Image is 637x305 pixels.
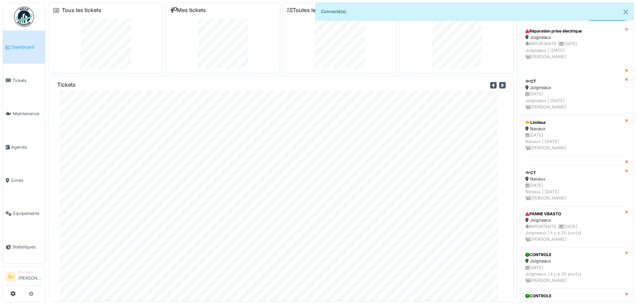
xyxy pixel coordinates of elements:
[525,34,621,41] div: Joigneaux
[12,77,42,84] span: Tickets
[3,64,45,97] a: Tickets
[521,206,625,247] a: PANNE VBASTO Joigneaux IMPORTANTE |[DATE]Joigneaux | Il y a 20 jour(s) [PERSON_NAME]
[3,97,45,130] a: Maintenance
[62,7,101,13] a: Tous les tickets
[18,270,42,284] li: [PERSON_NAME]
[18,270,42,275] div: Manager
[3,164,45,197] a: Zones
[525,182,621,202] div: [DATE] Navaux | [DATE] [PERSON_NAME]
[521,165,625,206] a: CT Navaux [DATE]Navaux | [DATE] [PERSON_NAME]
[525,217,621,223] div: Joigneaux
[3,230,45,263] a: Statistiques
[525,176,621,182] div: Navaux
[14,7,34,27] img: Badge_color-CXgf-gQk.svg
[525,132,621,151] div: [DATE] Navaux | [DATE] [PERSON_NAME]
[287,7,337,13] a: Toutes les tâches
[6,272,16,282] li: BJ
[3,30,45,64] a: Dashboard
[521,74,625,115] a: CT Joigneaux [DATE]Joigneaux | [DATE] [PERSON_NAME]
[6,270,42,286] a: BJ Manager[PERSON_NAME]
[57,82,76,88] h6: Tickets
[521,247,625,288] a: CONTROLE Joigneaux [DATE]Joigneaux | Il y a 20 jour(s) [PERSON_NAME]
[13,110,42,117] span: Maintenance
[525,120,621,126] div: Limiteur
[11,144,42,150] span: Agenda
[525,211,621,217] div: PANNE VBASTO
[12,44,42,50] span: Dashboard
[525,264,621,284] div: [DATE] Joigneaux | Il y a 20 jour(s) [PERSON_NAME]
[525,126,621,132] div: Navaux
[525,28,621,34] div: Réparation prise électrique
[170,7,206,13] a: Mes tickets
[525,84,621,91] div: Joigneaux
[525,252,621,258] div: CONTROLE
[525,41,621,60] div: IMPORTANTE | [DATE] Joigneaux | [DATE] [PERSON_NAME]
[12,244,42,250] span: Statistiques
[525,78,621,84] div: CT
[525,258,621,264] div: Joigneaux
[618,3,633,21] button: Close
[525,223,621,243] div: IMPORTANTE | [DATE] Joigneaux | Il y a 20 jour(s) [PERSON_NAME]
[13,210,42,217] span: Équipements
[525,91,621,110] div: [DATE] Joigneaux | [DATE] [PERSON_NAME]
[315,3,634,20] div: Connecté(e).
[525,170,621,176] div: CT
[11,177,42,183] span: Zones
[3,197,45,230] a: Équipements
[521,23,625,65] a: Réparation prise électrique Joigneaux IMPORTANTE |[DATE]Joigneaux | [DATE] [PERSON_NAME]
[525,293,621,299] div: CONTROLE
[3,130,45,163] a: Agenda
[521,115,625,156] a: Limiteur Navaux [DATE]Navaux | [DATE] [PERSON_NAME]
